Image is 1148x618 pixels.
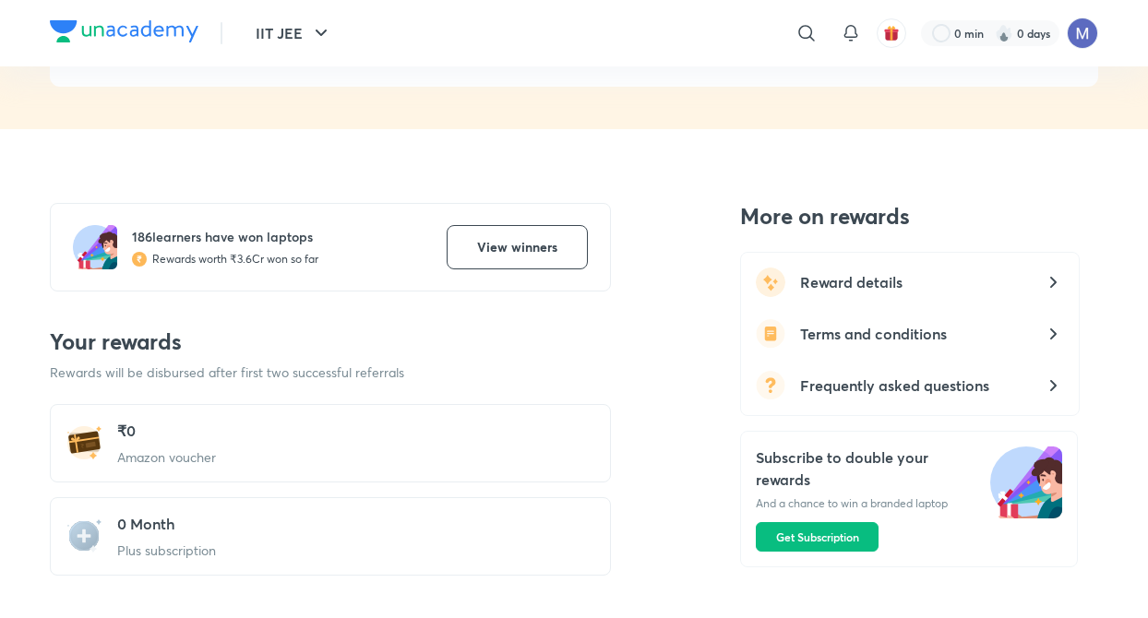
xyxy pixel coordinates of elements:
button: View winners [447,225,588,269]
div: And a chance to win a branded laptop [756,496,975,511]
span: Get Subscription [776,529,859,544]
img: avatar [883,25,900,42]
img: avatar [756,267,785,297]
img: Company Logo [50,20,198,42]
button: Get Subscription [756,522,879,552]
img: EXTENSION [66,517,102,554]
img: avatar [990,446,1062,518]
a: Company Logo [50,20,198,47]
img: VOUCHER [66,424,102,461]
h3: More on rewards [740,203,1080,230]
h5: Subscribe to double your rewards [756,446,975,491]
img: Laptop Won [73,225,117,269]
h5: Terms and conditions [800,323,1027,345]
img: Mangilal Choudhary [1067,18,1098,49]
h5: Reward details [800,271,1027,293]
button: avatar [877,18,906,48]
h5: Frequently asked questions [800,374,1027,397]
p: Rewards worth ₹3.6Cr won so far [132,252,329,267]
button: IIT JEE [245,15,343,52]
p: Plus subscription [117,541,216,560]
h3: Your rewards [50,328,611,355]
p: Amazon voucher [117,447,216,467]
img: Referral Icons [132,252,147,267]
span: View winners [477,238,557,256]
h5: ₹0 [117,420,216,442]
img: avatar [756,319,785,349]
h6: 186 learners have won laptops [132,228,329,246]
p: Rewards will be disbursed after first two successful referrals [50,362,611,382]
h5: 0 Month [117,513,216,535]
img: streak [995,24,1013,42]
img: avatar [756,371,785,400]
